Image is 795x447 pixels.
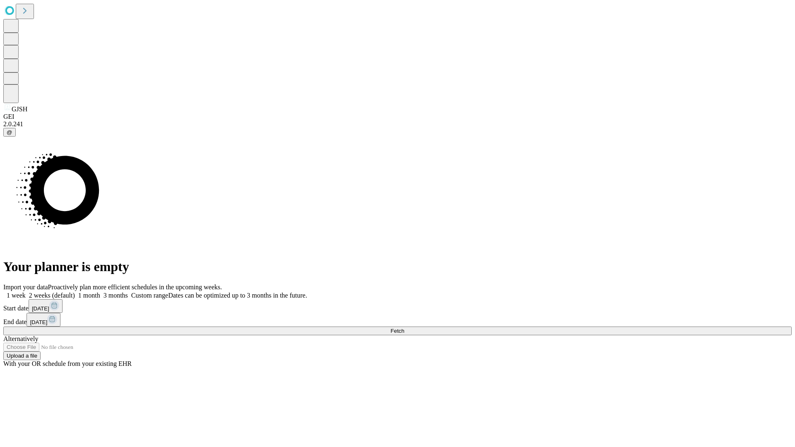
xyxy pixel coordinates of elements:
button: Fetch [3,327,792,335]
span: 1 month [78,292,100,299]
span: GJSH [12,106,27,113]
button: [DATE] [26,313,60,327]
div: End date [3,313,792,327]
span: @ [7,129,12,135]
span: Custom range [131,292,168,299]
div: GEI [3,113,792,120]
span: 1 week [7,292,26,299]
button: @ [3,128,16,137]
span: Fetch [390,328,404,334]
button: [DATE] [29,299,63,313]
span: [DATE] [32,305,49,312]
span: Dates can be optimized up to 3 months in the future. [168,292,307,299]
span: [DATE] [30,319,47,325]
span: Import your data [3,284,48,291]
div: Start date [3,299,792,313]
span: Alternatively [3,335,38,342]
div: 2.0.241 [3,120,792,128]
button: Upload a file [3,351,41,360]
span: Proactively plan more efficient schedules in the upcoming weeks. [48,284,222,291]
span: 3 months [104,292,128,299]
span: 2 weeks (default) [29,292,75,299]
span: With your OR schedule from your existing EHR [3,360,132,367]
h1: Your planner is empty [3,259,792,274]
